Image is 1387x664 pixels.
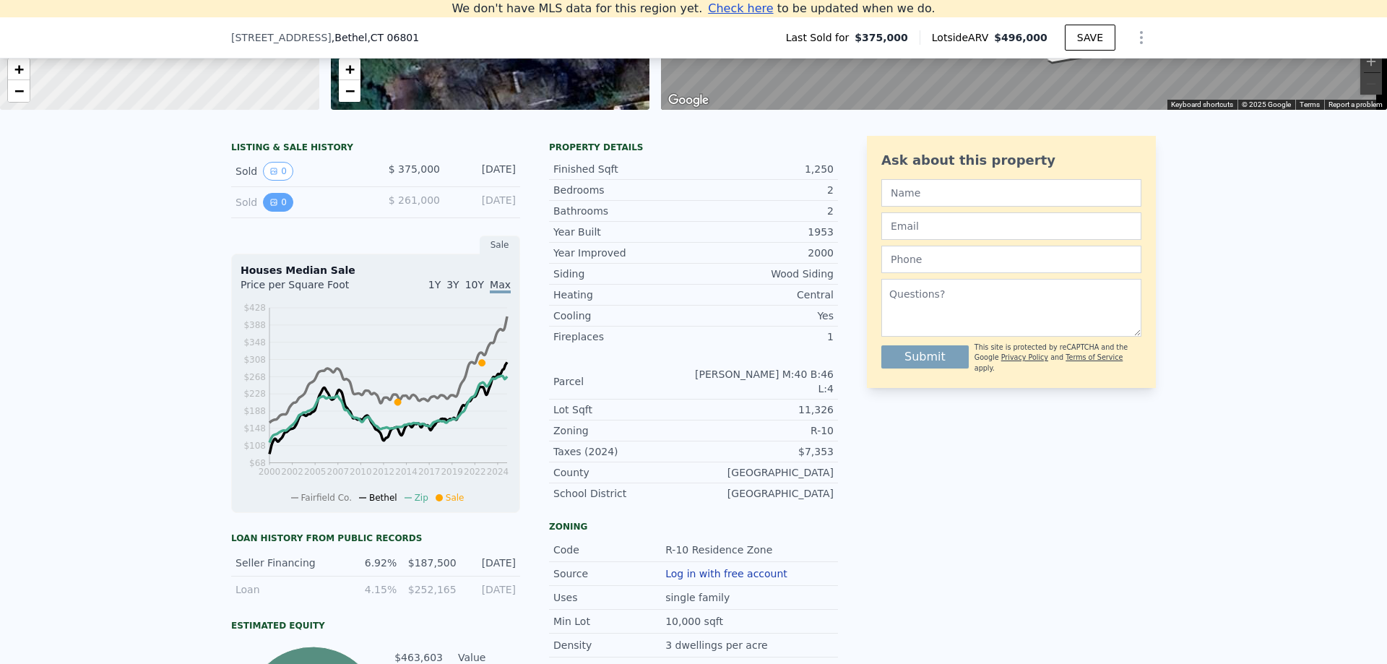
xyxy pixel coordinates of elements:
[881,212,1141,240] input: Email
[350,467,372,477] tspan: 2010
[231,533,520,544] div: Loan history from public records
[405,582,456,597] div: $252,165
[373,467,395,477] tspan: 2012
[465,279,484,290] span: 10Y
[465,582,516,597] div: [DATE]
[693,486,834,501] div: [GEOGRAPHIC_DATA]
[1001,353,1048,361] a: Privacy Policy
[345,82,354,100] span: −
[243,355,266,365] tspan: $308
[451,162,516,181] div: [DATE]
[243,337,266,348] tspan: $348
[693,465,834,480] div: [GEOGRAPHIC_DATA]
[665,638,771,652] div: 3 dwellings per acre
[1328,100,1383,108] a: Report a problem
[553,204,693,218] div: Bathrooms
[249,458,266,468] tspan: $68
[415,493,428,503] span: Zip
[693,225,834,239] div: 1953
[553,183,693,197] div: Bedrooms
[236,556,337,570] div: Seller Financing
[464,467,486,477] tspan: 2022
[553,486,693,501] div: School District
[693,204,834,218] div: 2
[243,406,266,416] tspan: $188
[8,59,30,80] a: Zoom in
[553,444,693,459] div: Taxes (2024)
[332,30,419,45] span: , Bethel
[932,30,994,45] span: Lotside ARV
[14,60,24,78] span: +
[490,279,511,293] span: Max
[405,556,456,570] div: $187,500
[231,30,332,45] span: [STREET_ADDRESS]
[1065,25,1115,51] button: SAVE
[553,402,693,417] div: Lot Sqft
[1300,100,1320,108] a: Terms
[1360,73,1382,95] button: Zoom out
[553,543,665,557] div: Code
[241,277,376,301] div: Price per Square Foot
[693,288,834,302] div: Central
[553,329,693,344] div: Fireplaces
[304,467,327,477] tspan: 2005
[14,82,24,100] span: −
[881,246,1141,273] input: Phone
[243,423,266,434] tspan: $148
[243,320,266,330] tspan: $388
[1171,100,1233,110] button: Keyboard shortcuts
[553,465,693,480] div: County
[395,467,418,477] tspan: 2014
[487,467,509,477] tspan: 2024
[553,267,693,281] div: Siding
[665,568,787,579] button: Log in with free account
[975,342,1141,374] div: This site is protected by reCAPTCHA and the Google and apply.
[236,193,364,212] div: Sold
[665,91,712,110] a: Open this area in Google Maps (opens a new window)
[553,614,665,629] div: Min Lot
[418,467,441,477] tspan: 2017
[665,91,712,110] img: Google
[553,638,665,652] div: Density
[243,441,266,451] tspan: $108
[693,309,834,323] div: Yes
[465,556,516,570] div: [DATE]
[367,32,419,43] span: , CT 06801
[553,423,693,438] div: Zoning
[446,279,459,290] span: 3Y
[243,372,266,382] tspan: $268
[1242,100,1291,108] span: © 2025 Google
[281,467,303,477] tspan: 2002
[693,183,834,197] div: 2
[665,590,733,605] div: single family
[693,402,834,417] div: 11,326
[346,556,397,570] div: 6.92%
[708,1,773,15] span: Check here
[553,590,665,605] div: Uses
[693,246,834,260] div: 2000
[480,236,520,254] div: Sale
[1360,51,1382,72] button: Zoom in
[881,345,969,368] button: Submit
[553,374,693,389] div: Parcel
[786,30,855,45] span: Last Sold for
[553,309,693,323] div: Cooling
[243,303,266,313] tspan: $428
[553,246,693,260] div: Year Improved
[881,150,1141,171] div: Ask about this property
[1127,23,1156,52] button: Show Options
[241,263,511,277] div: Houses Median Sale
[549,521,838,533] div: Zoning
[231,142,520,156] div: LISTING & SALE HISTORY
[693,267,834,281] div: Wood Siding
[665,543,775,557] div: R-10 Residence Zone
[553,162,693,176] div: Finished Sqft
[1066,353,1123,361] a: Terms of Service
[301,493,352,503] span: Fairfield Co.
[369,493,397,503] span: Bethel
[693,423,834,438] div: R-10
[693,329,834,344] div: 1
[693,162,834,176] div: 1,250
[693,444,834,459] div: $7,353
[549,142,838,153] div: Property details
